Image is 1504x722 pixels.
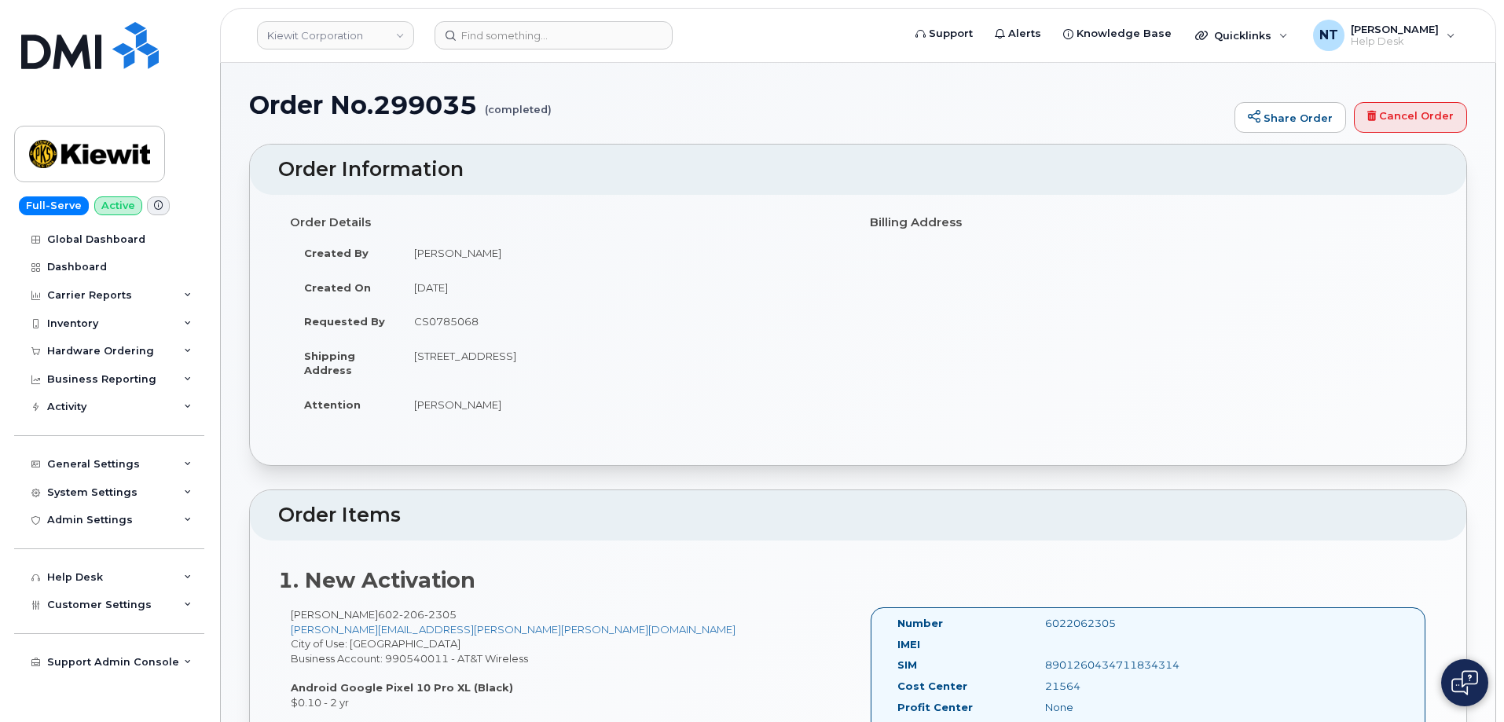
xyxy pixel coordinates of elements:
strong: Android Google Pixel 10 Pro XL (Black) [291,681,513,694]
td: [STREET_ADDRESS] [400,339,846,387]
strong: Requested By [304,315,385,328]
a: Share Order [1234,102,1346,134]
h1: Order No.299035 [249,91,1227,119]
strong: 1. New Activation [278,567,475,593]
div: 6022062305 [1033,616,1241,631]
strong: Created By [304,247,369,259]
td: [PERSON_NAME] [400,387,846,422]
label: Cost Center [897,679,967,694]
label: Profit Center [897,700,973,715]
div: [PERSON_NAME] City of Use: [GEOGRAPHIC_DATA] Business Account: 990540011 - AT&T Wireless $0.10 - ... [278,607,858,709]
h4: Billing Address [870,216,1426,229]
strong: Attention [304,398,361,411]
td: [DATE] [400,270,846,305]
a: [PERSON_NAME][EMAIL_ADDRESS][PERSON_NAME][PERSON_NAME][DOMAIN_NAME] [291,623,735,636]
h4: Order Details [290,216,846,229]
h2: Order Information [278,159,1438,181]
a: Cancel Order [1354,102,1467,134]
h2: Order Items [278,504,1438,526]
img: Open chat [1451,670,1478,695]
label: IMEI [897,637,920,652]
span: 206 [399,608,424,621]
span: 602 [378,608,457,621]
span: 2305 [424,608,457,621]
strong: Created On [304,281,371,294]
label: Number [897,616,943,631]
div: None [1033,700,1241,715]
strong: Shipping Address [304,350,355,377]
label: SIM [897,658,917,673]
td: [PERSON_NAME] [400,236,846,270]
td: CS0785068 [400,304,846,339]
div: 8901260434711834314 [1033,658,1241,673]
div: 21564 [1033,679,1241,694]
small: (completed) [485,91,552,115]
